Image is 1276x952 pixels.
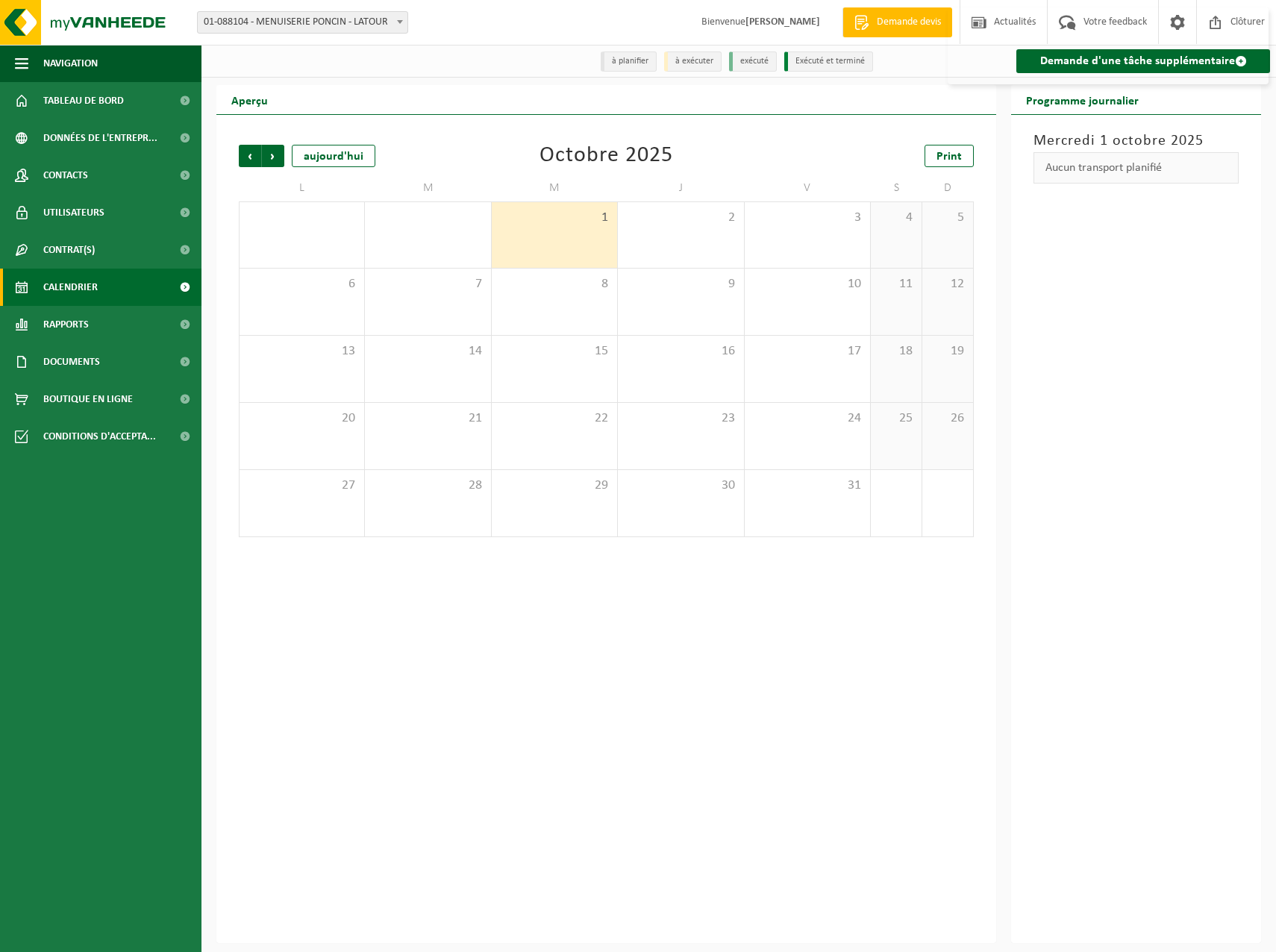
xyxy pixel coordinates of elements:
[625,410,736,427] span: 23
[1011,85,1154,114] h2: Programme journalier
[601,51,657,72] li: à planifier
[930,343,966,360] span: 19
[729,51,777,72] li: exécuté
[930,410,966,427] span: 26
[372,343,483,360] span: 14
[871,175,922,201] td: S
[499,477,610,494] span: 29
[936,151,962,163] span: Print
[1033,130,1239,152] h3: Mercredi 1 octobre 2025
[618,175,744,201] td: J
[499,410,610,427] span: 22
[372,276,483,292] span: 7
[499,276,610,292] span: 8
[878,276,914,292] span: 11
[365,175,491,201] td: M
[930,210,966,226] span: 5
[930,276,966,292] span: 12
[43,157,88,194] span: Contacts
[784,51,873,72] li: Exécuté et terminé
[745,175,871,201] td: V
[239,145,261,167] span: Précédent
[292,145,375,167] div: aujourd'hui
[43,343,100,381] span: Documents
[625,210,736,226] span: 2
[43,119,157,157] span: Données de l'entrepr...
[873,15,945,30] span: Demande devis
[247,477,357,494] span: 27
[198,12,407,33] span: 01-088104 - MENUISERIE PONCIN - LATOUR
[43,418,156,455] span: Conditions d'accepta...
[43,269,98,306] span: Calendrier
[745,16,820,28] strong: [PERSON_NAME]
[625,276,736,292] span: 9
[43,231,95,269] span: Contrat(s)
[752,210,863,226] span: 3
[247,343,357,360] span: 13
[372,477,483,494] span: 28
[842,7,952,37] a: Demande devis
[372,410,483,427] span: 21
[922,175,974,201] td: D
[625,343,736,360] span: 16
[43,306,89,343] span: Rapports
[752,276,863,292] span: 10
[878,210,914,226] span: 4
[216,85,283,114] h2: Aperçu
[262,145,284,167] span: Suivant
[43,82,124,119] span: Tableau de bord
[43,194,104,231] span: Utilisateurs
[499,210,610,226] span: 1
[878,410,914,427] span: 25
[43,45,98,82] span: Navigation
[492,175,618,201] td: M
[1033,152,1239,184] div: Aucun transport planifié
[752,343,863,360] span: 17
[878,343,914,360] span: 18
[925,145,974,167] a: Print
[247,276,357,292] span: 6
[752,410,863,427] span: 24
[43,381,133,418] span: Boutique en ligne
[664,51,722,72] li: à exécuter
[197,11,408,34] span: 01-088104 - MENUISERIE PONCIN - LATOUR
[625,477,736,494] span: 30
[752,477,863,494] span: 31
[247,410,357,427] span: 20
[499,343,610,360] span: 15
[239,175,365,201] td: L
[540,145,673,167] div: Octobre 2025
